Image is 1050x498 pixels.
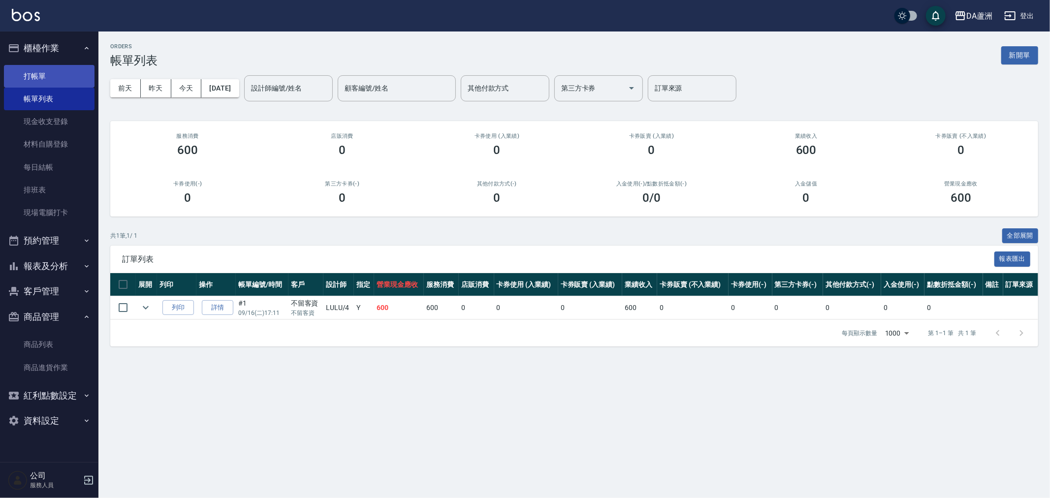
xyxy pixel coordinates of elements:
[642,191,661,205] h3: 0 /0
[951,191,971,205] h3: 600
[339,191,346,205] h3: 0
[924,273,983,296] th: 點數折抵金額(-)
[624,80,639,96] button: Open
[772,296,823,319] td: 0
[823,273,881,296] th: 其他付款方式(-)
[110,231,137,240] p: 共 1 筆, 1 / 1
[136,273,157,296] th: 展開
[339,143,346,157] h3: 0
[4,110,95,133] a: 現金收支登錄
[288,273,323,296] th: 客戶
[323,273,354,296] th: 設計師
[803,191,810,205] h3: 0
[586,133,717,139] h2: 卡券販賣 (入業績)
[994,254,1031,263] a: 報表匯出
[648,143,655,157] h3: 0
[4,88,95,110] a: 帳單列表
[772,273,823,296] th: 第三方卡券(-)
[238,309,286,317] p: 09/16 (二) 17:11
[842,329,877,338] p: 每頁顯示數量
[4,279,95,304] button: 客戶管理
[110,43,158,50] h2: ORDERS
[459,296,494,319] td: 0
[4,133,95,156] a: 材料自購登錄
[951,6,996,26] button: DA蘆洲
[122,254,994,264] span: 訂單列表
[431,133,562,139] h2: 卡券使用 (入業績)
[110,79,141,97] button: 前天
[424,273,459,296] th: 服務消費
[895,133,1026,139] h2: 卡券販賣 (不入業績)
[236,296,288,319] td: #1
[741,181,872,187] h2: 入金儲值
[110,54,158,67] h3: 帳單列表
[141,79,171,97] button: 昨天
[30,481,80,490] p: 服務人員
[966,10,992,22] div: DA蘆洲
[881,273,924,296] th: 入金使用(-)
[157,273,196,296] th: 列印
[202,300,233,315] a: 詳情
[171,79,202,97] button: 今天
[374,296,424,319] td: 600
[4,35,95,61] button: 櫃檯作業
[177,143,198,157] h3: 600
[4,228,95,253] button: 預約管理
[729,273,772,296] th: 卡券使用(-)
[277,133,408,139] h2: 店販消費
[4,253,95,279] button: 報表及分析
[30,471,80,481] h5: 公司
[138,300,153,315] button: expand row
[622,273,657,296] th: 業績收入
[494,296,558,319] td: 0
[4,179,95,201] a: 排班表
[424,296,459,319] td: 600
[493,143,500,157] h3: 0
[657,273,729,296] th: 卡券販賣 (不入業績)
[374,273,424,296] th: 營業現金應收
[8,470,28,490] img: Person
[4,408,95,434] button: 資料設定
[926,6,946,26] button: save
[201,79,239,97] button: [DATE]
[4,304,95,330] button: 商品管理
[291,309,321,317] p: 不留客資
[881,296,924,319] td: 0
[895,181,1026,187] h2: 營業現金應收
[184,191,191,205] h3: 0
[4,356,95,379] a: 商品進貨作業
[122,181,253,187] h2: 卡券使用(-)
[924,296,983,319] td: 0
[459,273,494,296] th: 店販消費
[586,181,717,187] h2: 入金使用(-) /點數折抵金額(-)
[881,320,913,346] div: 1000
[558,273,622,296] th: 卡券販賣 (入業績)
[1002,228,1039,244] button: 全部展開
[354,296,374,319] td: Y
[4,156,95,179] a: 每日結帳
[1003,273,1038,296] th: 訂單來源
[277,181,408,187] h2: 第三方卡券(-)
[657,296,729,319] td: 0
[122,133,253,139] h3: 服務消費
[729,296,772,319] td: 0
[1001,46,1038,64] button: 新開單
[741,133,872,139] h2: 業績收入
[291,298,321,309] div: 不留客資
[928,329,976,338] p: 第 1–1 筆 共 1 筆
[494,273,558,296] th: 卡券使用 (入業績)
[431,181,562,187] h2: 其他付款方式(-)
[796,143,817,157] h3: 600
[994,251,1031,267] button: 報表匯出
[323,296,354,319] td: LULU /4
[196,273,236,296] th: 操作
[983,273,1003,296] th: 備註
[558,296,622,319] td: 0
[236,273,288,296] th: 帳單編號/時間
[162,300,194,315] button: 列印
[354,273,374,296] th: 指定
[4,201,95,224] a: 現場電腦打卡
[1000,7,1038,25] button: 登出
[4,383,95,408] button: 紅利點數設定
[4,333,95,356] a: 商品列表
